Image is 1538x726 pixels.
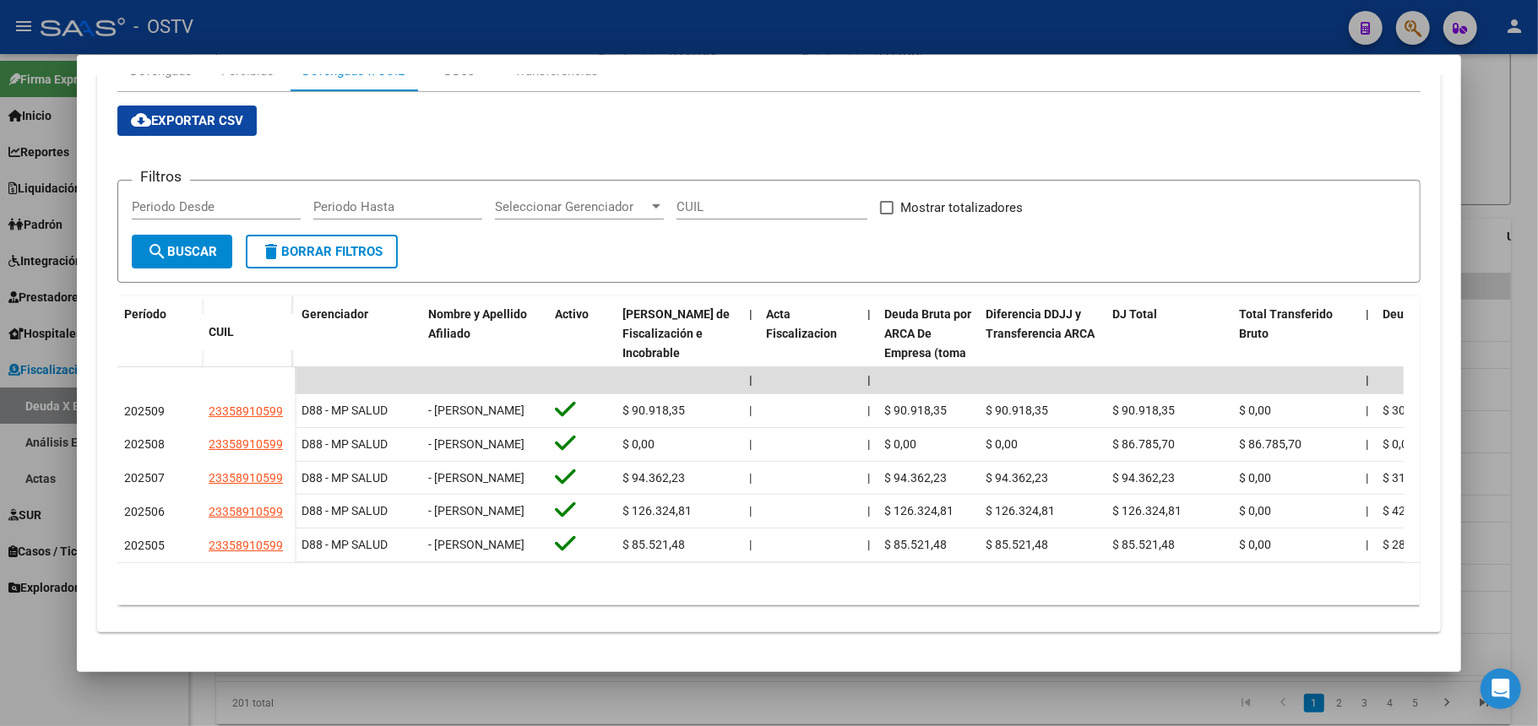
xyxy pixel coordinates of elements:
span: $ 0,00 [622,437,655,451]
span: $ 0,00 [1239,538,1271,551]
datatable-header-cell: DJ Total [1106,296,1232,409]
datatable-header-cell: Nombre y Apellido Afiliado [421,296,548,409]
span: $ 85.521,48 [622,538,685,551]
span: | [867,307,871,321]
span: | [867,437,870,451]
span: | [1366,437,1368,451]
span: D88 - MP SALUD [302,471,388,485]
datatable-header-cell: Período [117,296,202,367]
span: $ 0,00 [884,437,916,451]
span: Diferencia DDJJ y Transferencia ARCA [986,307,1095,340]
span: D88 - MP SALUD [302,437,388,451]
span: | [1366,471,1368,485]
span: D88 - MP SALUD [302,504,388,517]
datatable-header-cell: Diferencia DDJJ y Transferencia ARCA [979,296,1106,409]
button: Exportar CSV [117,106,257,136]
span: $ 30.306,12 [1383,404,1445,417]
button: Borrar Filtros [246,235,398,268]
span: $ 90.918,35 [884,404,947,417]
span: $ 94.362,23 [1112,471,1175,485]
span: $ 126.324,81 [1112,504,1182,517]
span: | [867,373,871,387]
span: DJ Total [1112,307,1157,321]
span: | [1366,404,1368,417]
datatable-header-cell: CUIL [202,314,295,350]
datatable-header-cell: Total Transferido Bruto [1232,296,1359,409]
span: Mostrar totalizadores [900,198,1023,218]
span: | [1366,538,1368,551]
span: $ 31.454,08 [1383,471,1445,485]
span: $ 86.785,70 [1239,437,1302,451]
span: $ 86.785,70 [1112,437,1175,451]
span: $ 90.918,35 [986,404,1048,417]
mat-icon: cloud_download [131,110,151,130]
datatable-header-cell: Deuda Aporte [1376,296,1503,409]
span: $ 126.324,81 [986,504,1055,517]
span: D88 - MP SALUD [302,404,388,417]
mat-icon: search [147,241,167,262]
span: Gerenciador [302,307,368,321]
span: 23358910599 [209,471,283,485]
datatable-header-cell: Activo [548,296,616,409]
datatable-header-cell: Deuda Bruta por ARCA De Empresa (toma en cuenta todos los afiliados) [878,296,979,409]
span: Total Transferido Bruto [1239,307,1333,340]
span: 202508 [124,437,165,451]
datatable-header-cell: | [742,296,759,409]
span: 202506 [124,505,165,518]
span: 202507 [124,471,165,485]
span: $ 126.324,81 [884,504,954,517]
span: - [PERSON_NAME] [428,404,524,417]
mat-icon: delete [261,241,281,262]
span: $ 0,00 [1383,437,1415,451]
span: | [1366,373,1369,387]
span: | [749,538,752,551]
span: D88 - MP SALUD [302,538,388,551]
span: 23358910599 [209,505,283,518]
span: $ 0,00 [1239,504,1271,517]
span: Activo [555,307,589,321]
span: | [1366,307,1369,321]
span: | [867,471,870,485]
span: | [867,504,870,517]
span: CUIL [209,325,234,339]
span: $ 85.521,48 [1112,538,1175,551]
span: $ 0,00 [986,437,1018,451]
span: Período [124,307,166,321]
span: 202505 [124,539,165,552]
span: 23358910599 [209,404,283,418]
span: $ 85.521,48 [986,538,1048,551]
span: 202509 [124,404,165,418]
span: $ 85.521,48 [884,538,947,551]
span: $ 0,00 [1239,404,1271,417]
span: $ 0,00 [1239,471,1271,485]
datatable-header-cell: Acta Fiscalizacion [759,296,861,409]
span: $ 90.918,35 [622,404,685,417]
div: Open Intercom Messenger [1481,669,1521,709]
h3: Filtros [132,167,190,186]
span: - [PERSON_NAME] [428,471,524,485]
span: | [749,471,752,485]
span: $ 90.918,35 [1112,404,1175,417]
span: $ 28.507,16 [1383,538,1445,551]
span: | [867,538,870,551]
span: Seleccionar Gerenciador [495,199,649,214]
span: Nombre y Apellido Afiliado [428,307,527,340]
button: Buscar [132,235,232,268]
span: | [749,373,753,387]
span: $ 94.362,23 [884,471,947,485]
datatable-header-cell: Deuda Bruta Neto de Fiscalización e Incobrable [616,296,742,409]
datatable-header-cell: Gerenciador [295,296,421,409]
span: Borrar Filtros [261,244,383,259]
span: Deuda Aporte [1383,307,1456,321]
span: $ 42.108,27 [1383,504,1445,517]
span: [PERSON_NAME] de Fiscalización e Incobrable [622,307,730,360]
span: | [1366,504,1368,517]
datatable-header-cell: | [1359,296,1376,409]
span: 23358910599 [209,437,283,451]
span: | [749,437,752,451]
span: Acta Fiscalizacion [766,307,837,340]
span: Buscar [147,244,217,259]
div: Aportes y Contribuciones de la Empresa: 20224856750 [97,37,1441,632]
span: $ 94.362,23 [986,471,1048,485]
span: | [867,404,870,417]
